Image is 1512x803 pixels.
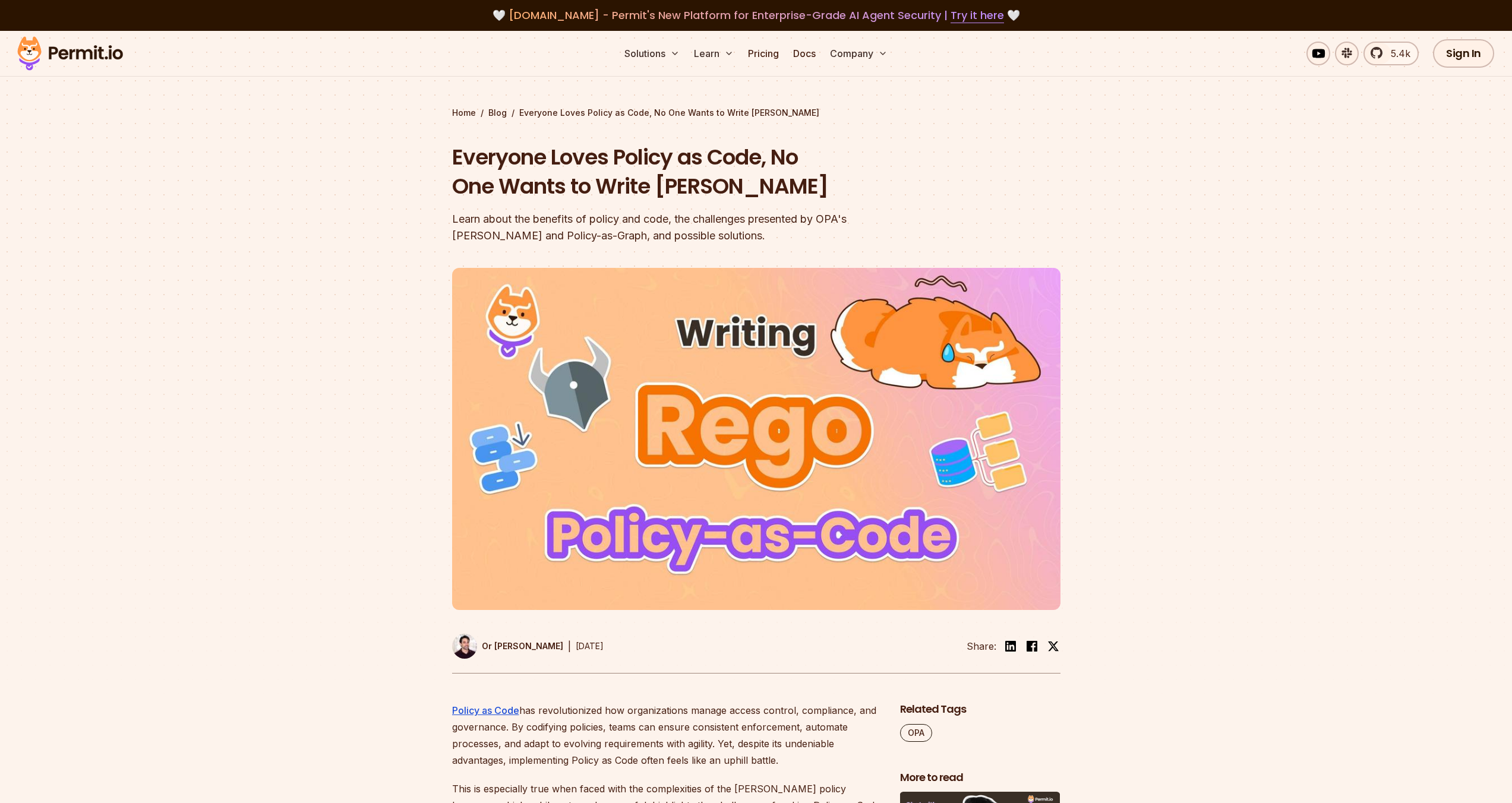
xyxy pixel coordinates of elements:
h2: Related Tags [900,702,1060,717]
a: Or [PERSON_NAME] [452,634,563,659]
h1: Everyone Loves Policy as Code, No One Wants to Write [PERSON_NAME] [452,143,908,201]
button: Company [825,42,892,65]
button: Solutions [620,42,684,65]
a: Pricing [743,42,784,65]
div: / / [452,107,1060,119]
li: Share: [967,639,996,653]
span: [DOMAIN_NAME] - Permit's New Platform for Enterprise-Grade AI Agent Security | [509,8,1004,23]
a: Docs [788,42,820,65]
img: Permit logo [12,33,128,74]
p: has revolutionized how organizations manage access control, compliance, and governance. By codify... [452,702,881,769]
img: Everyone Loves Policy as Code, No One Wants to Write Rego [452,268,1060,610]
button: Learn [689,42,738,65]
a: OPA [900,724,932,742]
time: [DATE] [576,641,604,651]
a: 5.4k [1363,42,1419,65]
div: Learn about the benefits of policy and code, the challenges presented by OPA's [PERSON_NAME] and ... [452,211,908,244]
a: Home [452,107,476,119]
a: Policy as Code [452,704,519,716]
div: | [568,639,571,653]
h2: More to read [900,770,1060,785]
a: Try it here [951,8,1004,23]
p: Or [PERSON_NAME] [482,640,563,652]
span: 5.4k [1384,46,1410,61]
img: twitter [1047,640,1059,652]
a: Blog [488,107,507,119]
img: facebook [1025,639,1039,653]
img: linkedin [1003,639,1018,653]
div: 🤍 🤍 [29,7,1483,24]
a: Sign In [1433,39,1494,68]
img: Or Weis [452,634,477,659]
